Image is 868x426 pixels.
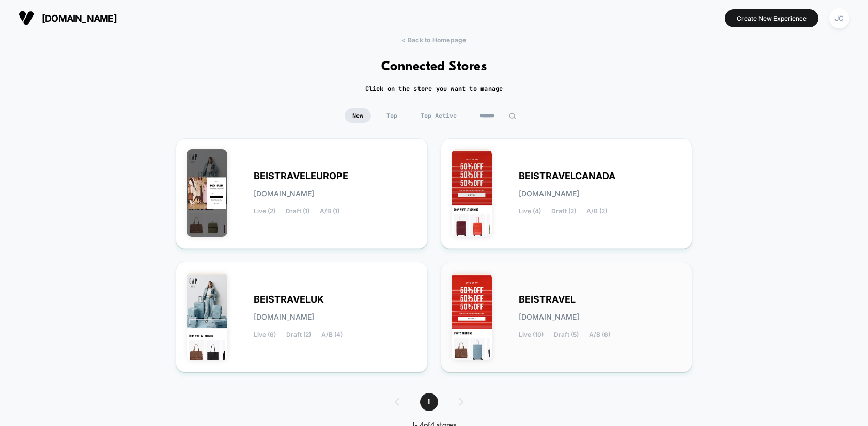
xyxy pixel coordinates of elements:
[589,331,610,338] span: A/B (6)
[187,149,227,237] img: BEISTRAVELEUROPE
[379,108,405,123] span: Top
[286,208,309,215] span: Draft (1)
[254,296,324,303] span: BEISTRAVELUK
[401,36,466,44] span: < Back to Homepage
[320,208,339,215] span: A/B (1)
[19,10,34,26] img: Visually logo
[254,313,314,321] span: [DOMAIN_NAME]
[365,85,503,93] h2: Click on the store you want to manage
[829,8,849,28] div: JC
[254,190,314,197] span: [DOMAIN_NAME]
[42,13,117,24] span: [DOMAIN_NAME]
[345,108,371,123] span: New
[826,8,853,29] button: JC
[519,296,576,303] span: BEISTRAVEL
[452,149,492,237] img: BEISTRAVELCANADA
[508,112,516,120] img: edit
[254,172,348,180] span: BEISTRAVELEUROPE
[321,331,343,338] span: A/B (4)
[554,331,579,338] span: Draft (5)
[519,313,579,321] span: [DOMAIN_NAME]
[452,273,492,360] img: BEISTRAVEL
[725,9,818,27] button: Create New Experience
[519,208,541,215] span: Live (4)
[519,331,544,338] span: Live (10)
[586,208,607,215] span: A/B (2)
[519,172,615,180] span: BEISTRAVELCANADA
[286,331,311,338] span: Draft (2)
[381,59,487,74] h1: Connected Stores
[254,331,276,338] span: Live (6)
[254,208,275,215] span: Live (2)
[413,108,464,123] span: Top Active
[519,190,579,197] span: [DOMAIN_NAME]
[187,273,227,360] img: BEISTRAVELUK
[16,10,120,26] button: [DOMAIN_NAME]
[551,208,576,215] span: Draft (2)
[420,393,438,411] span: 1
